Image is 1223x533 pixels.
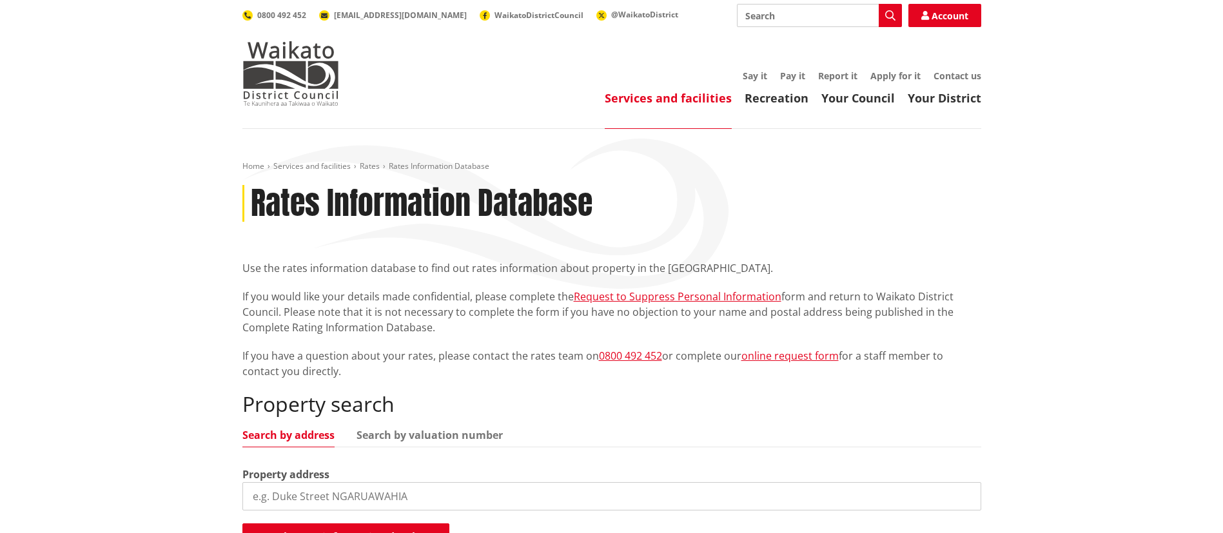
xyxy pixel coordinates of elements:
[360,160,380,171] a: Rates
[737,4,902,27] input: Search input
[780,70,805,82] a: Pay it
[251,185,592,222] h1: Rates Information Database
[480,10,583,21] a: WaikatoDistrictCouncil
[242,392,981,416] h2: Property search
[242,161,981,172] nav: breadcrumb
[574,289,781,304] a: Request to Suppress Personal Information
[242,41,339,106] img: Waikato District Council - Te Kaunihera aa Takiwaa o Waikato
[242,482,981,510] input: e.g. Duke Street NGARUAWAHIA
[745,90,808,106] a: Recreation
[273,160,351,171] a: Services and facilities
[319,10,467,21] a: [EMAIL_ADDRESS][DOMAIN_NAME]
[741,349,839,363] a: online request form
[743,70,767,82] a: Say it
[870,70,921,82] a: Apply for it
[821,90,895,106] a: Your Council
[242,160,264,171] a: Home
[242,348,981,379] p: If you have a question about your rates, please contact the rates team on or complete our for a s...
[494,10,583,21] span: WaikatoDistrictCouncil
[334,10,467,21] span: [EMAIL_ADDRESS][DOMAIN_NAME]
[389,160,489,171] span: Rates Information Database
[908,90,981,106] a: Your District
[257,10,306,21] span: 0800 492 452
[242,430,335,440] a: Search by address
[605,90,732,106] a: Services and facilities
[242,467,329,482] label: Property address
[242,289,981,335] p: If you would like your details made confidential, please complete the form and return to Waikato ...
[611,9,678,20] span: @WaikatoDistrict
[934,70,981,82] a: Contact us
[242,260,981,276] p: Use the rates information database to find out rates information about property in the [GEOGRAPHI...
[596,9,678,20] a: @WaikatoDistrict
[908,4,981,27] a: Account
[357,430,503,440] a: Search by valuation number
[242,10,306,21] a: 0800 492 452
[818,70,857,82] a: Report it
[599,349,662,363] a: 0800 492 452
